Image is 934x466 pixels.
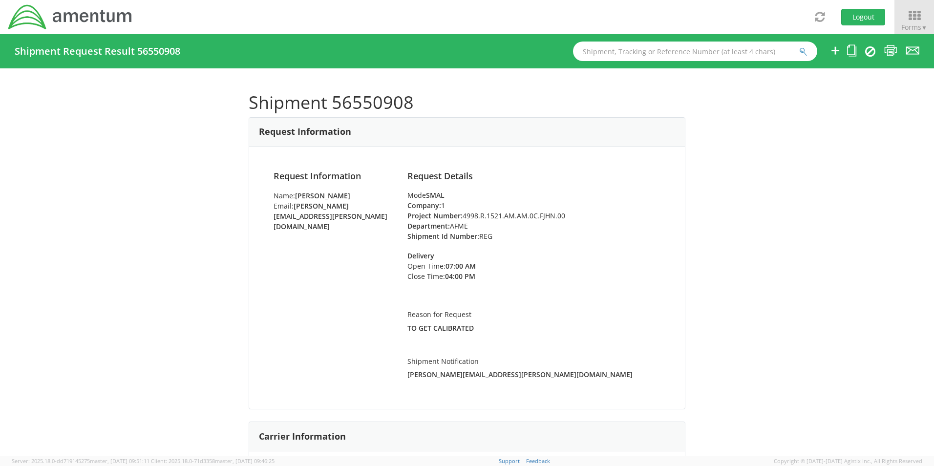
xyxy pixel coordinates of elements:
li: 1 [407,200,660,211]
input: Shipment, Tracking or Reference Number (at least 4 chars) [573,42,817,61]
li: AFME [407,221,660,231]
img: dyn-intl-logo-049831509241104b2a82.png [7,3,133,31]
a: Support [499,457,520,465]
h3: Carrier Information [259,432,346,442]
div: Mode [407,191,660,200]
li: Name: [274,191,393,201]
li: 4998.R.1521.AM.AM.0C.FJHN.00 [407,211,660,221]
span: Forms [901,22,927,32]
span: Server: 2025.18.0-dd719145275 [12,457,149,465]
li: Close Time: [407,271,506,281]
strong: Department: [407,221,450,231]
span: ▼ [921,23,927,32]
span: master, [DATE] 09:46:25 [215,457,275,465]
strong: [PERSON_NAME][EMAIL_ADDRESS][PERSON_NAME][DOMAIN_NAME] [274,201,387,231]
strong: 04:00 PM [445,272,475,281]
h4: Request Information [274,171,393,181]
strong: SMAL [426,191,445,200]
button: Logout [841,9,885,25]
strong: [PERSON_NAME][EMAIL_ADDRESS][PERSON_NAME][DOMAIN_NAME] [407,370,633,379]
span: Copyright © [DATE]-[DATE] Agistix Inc., All Rights Reserved [774,457,922,465]
li: Open Time: [407,261,506,271]
h5: Reason for Request [407,311,660,318]
strong: Shipment Id Number: [407,232,479,241]
strong: Company: [407,201,441,210]
h3: Request Information [259,127,351,137]
h1: Shipment 56550908 [249,93,685,112]
span: Client: 2025.18.0-71d3358 [151,457,275,465]
strong: 07:00 AM [446,261,476,271]
li: Email: [274,201,393,232]
span: master, [DATE] 09:51:11 [90,457,149,465]
li: REG [407,231,660,241]
strong: Project Number: [407,211,463,220]
h5: Shipment Notification [407,358,660,365]
strong: Delivery [407,251,434,260]
h4: Request Details [407,171,660,181]
strong: [PERSON_NAME] [295,191,350,200]
a: Feedback [526,457,550,465]
strong: TO GET CALIBRATED [407,323,474,333]
h4: Shipment Request Result 56550908 [15,46,180,57]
